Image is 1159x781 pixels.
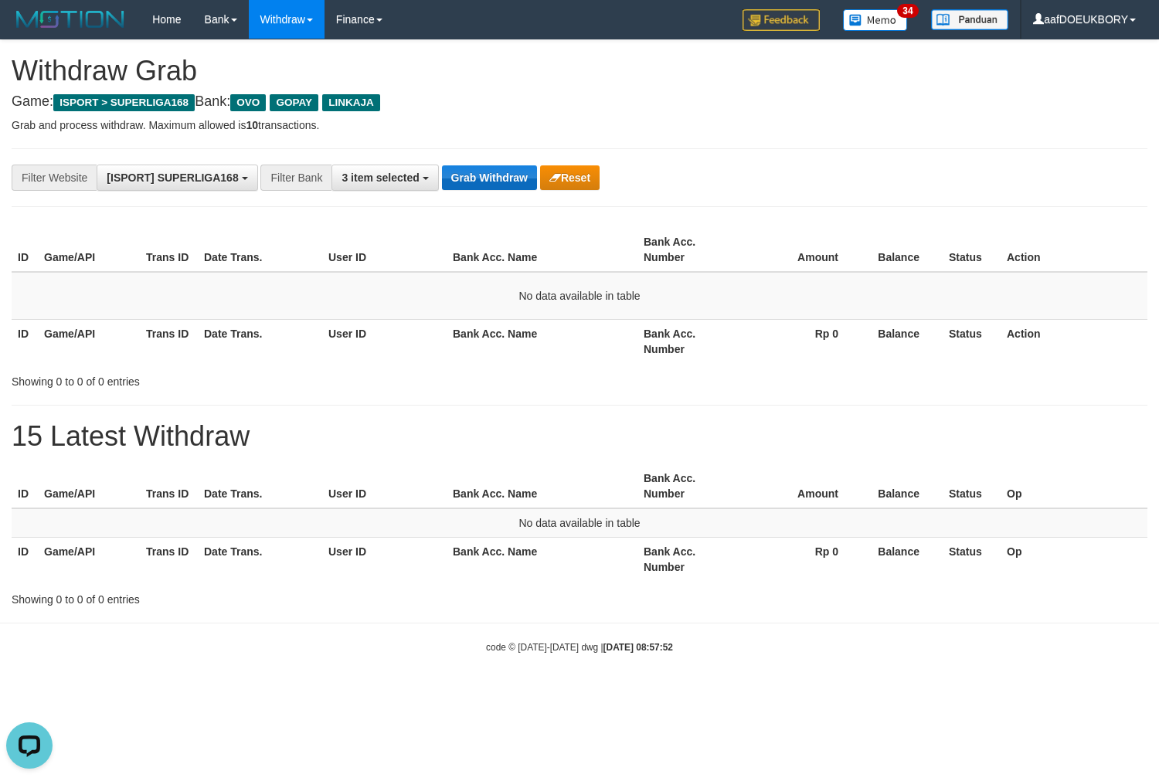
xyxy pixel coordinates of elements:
button: Reset [540,165,600,190]
th: Balance [862,319,943,363]
button: [ISPORT] SUPERLIGA168 [97,165,257,191]
th: Date Trans. [198,538,322,582]
th: Game/API [38,228,140,272]
th: Game/API [38,538,140,582]
img: MOTION_logo.png [12,8,129,31]
th: User ID [322,538,447,582]
th: Balance [862,464,943,508]
th: Action [1001,319,1147,363]
th: Bank Acc. Name [447,319,637,363]
span: OVO [230,94,266,111]
th: Action [1001,228,1147,272]
th: Status [943,538,1001,582]
th: Trans ID [140,464,198,508]
span: LINKAJA [322,94,380,111]
th: User ID [322,464,447,508]
div: Showing 0 to 0 of 0 entries [12,586,471,607]
p: Grab and process withdraw. Maximum allowed is transactions. [12,117,1147,133]
th: Status [943,228,1001,272]
th: Trans ID [140,538,198,582]
th: ID [12,319,38,363]
th: ID [12,538,38,582]
td: No data available in table [12,508,1147,538]
td: No data available in table [12,272,1147,320]
th: Bank Acc. Number [637,319,739,363]
strong: [DATE] 08:57:52 [603,642,673,653]
th: Trans ID [140,319,198,363]
th: Bank Acc. Name [447,228,637,272]
div: Filter Website [12,165,97,191]
span: 34 [897,4,918,18]
th: Bank Acc. Number [637,464,739,508]
small: code © [DATE]-[DATE] dwg | [486,642,673,653]
th: Op [1001,464,1147,508]
th: Rp 0 [739,538,862,582]
span: GOPAY [270,94,318,111]
th: Amount [739,228,862,272]
th: User ID [322,319,447,363]
th: Trans ID [140,228,198,272]
th: Bank Acc. Name [447,538,637,582]
img: Feedback.jpg [743,9,820,31]
th: Rp 0 [739,319,862,363]
div: Filter Bank [260,165,331,191]
div: Showing 0 to 0 of 0 entries [12,368,471,389]
th: Bank Acc. Name [447,464,637,508]
th: Status [943,319,1001,363]
th: Bank Acc. Number [637,538,739,582]
h4: Game: Bank: [12,94,1147,110]
th: Balance [862,538,943,582]
th: User ID [322,228,447,272]
span: [ISPORT] SUPERLIGA168 [107,171,238,184]
th: ID [12,228,38,272]
th: Bank Acc. Number [637,228,739,272]
th: Date Trans. [198,228,322,272]
img: panduan.png [931,9,1008,30]
th: Game/API [38,464,140,508]
th: Op [1001,538,1147,582]
span: 3 item selected [342,171,419,184]
button: 3 item selected [331,165,438,191]
th: Date Trans. [198,319,322,363]
th: Date Trans. [198,464,322,508]
strong: 10 [246,119,258,131]
button: Grab Withdraw [442,165,537,190]
span: ISPORT > SUPERLIGA168 [53,94,195,111]
th: Status [943,464,1001,508]
th: ID [12,464,38,508]
h1: Withdraw Grab [12,56,1147,87]
th: Game/API [38,319,140,363]
th: Balance [862,228,943,272]
img: Button%20Memo.svg [843,9,908,31]
button: Open LiveChat chat widget [6,6,53,53]
th: Amount [739,464,862,508]
h1: 15 Latest Withdraw [12,421,1147,452]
